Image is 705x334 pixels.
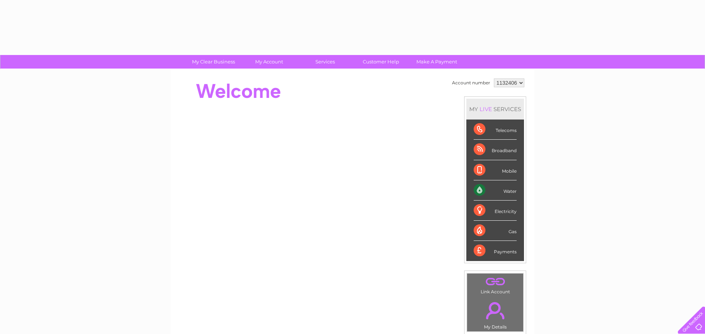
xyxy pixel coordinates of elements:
[469,298,521,323] a: .
[466,99,524,120] div: MY SERVICES
[467,273,524,296] td: Link Account
[474,160,517,180] div: Mobile
[406,55,467,69] a: Make A Payment
[183,55,244,69] a: My Clear Business
[474,120,517,140] div: Telecoms
[474,180,517,201] div: Water
[474,201,517,221] div: Electricity
[474,140,517,160] div: Broadband
[295,55,355,69] a: Services
[474,241,517,261] div: Payments
[450,77,492,89] td: Account number
[351,55,411,69] a: Customer Help
[474,221,517,241] div: Gas
[478,106,493,113] div: LIVE
[467,296,524,332] td: My Details
[239,55,300,69] a: My Account
[469,275,521,288] a: .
